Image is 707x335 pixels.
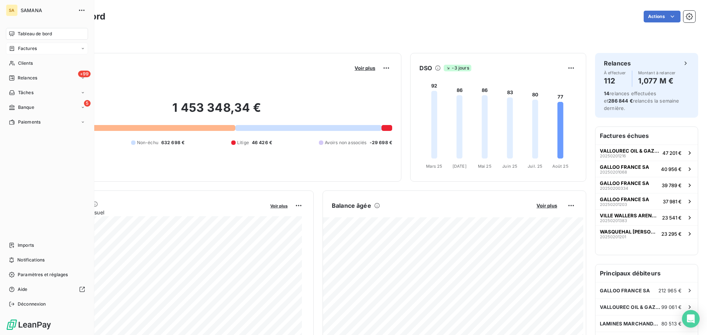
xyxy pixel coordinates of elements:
span: GALLOO FRANCE SA [600,164,649,170]
span: 20250201068 [600,170,627,174]
button: Voir plus [268,202,290,209]
h6: Factures échues [595,127,698,145]
span: GALLOO FRANCE SA [600,180,649,186]
button: GALLOO FRANCE SA2025020120337 981 € [595,193,698,209]
tspan: Mai 25 [478,164,492,169]
button: Actions [644,11,680,22]
div: Open Intercom Messenger [682,310,700,328]
span: 23 541 € [662,215,682,221]
tspan: Juin 25 [502,164,517,169]
span: Montant à relancer [638,71,676,75]
span: 20250200334 [600,186,628,190]
span: 23 295 € [661,231,682,237]
span: relances effectuées et relancés la semaine dernière. [604,90,679,111]
span: SAMANA [21,7,74,13]
h2: 1 453 348,34 € [42,100,392,122]
span: Déconnexion [18,301,46,307]
a: Imports [6,239,88,251]
a: Clients [6,57,88,69]
button: VALLOUREC OIL & GAZ FRANCE C/O VALLOUREC SSC2025020121647 201 € [595,145,698,161]
a: 5Banque [6,101,88,113]
span: Litige [237,139,249,146]
span: 46 426 € [252,139,272,146]
a: Tâches [6,87,88,99]
button: VILLE WALLERS ARENBERG2025020138323 541 € [595,209,698,225]
span: 20250201201 [600,235,626,239]
h4: 112 [604,75,626,87]
span: LAMINES MARCHANDS EUROPEENS [600,321,661,327]
span: Imports [18,242,34,249]
span: Factures [18,45,37,52]
span: Chiffre d'affaires mensuel [42,209,265,216]
a: Factures [6,43,88,54]
span: 80 513 € [661,321,682,327]
tspan: Août 25 [552,164,569,169]
span: VALLOUREC OIL & GAZ FRANCE C/O VALLOUREC SSC [600,304,661,310]
a: Paramètres et réglages [6,269,88,281]
a: Aide [6,284,88,295]
span: GALLOO FRANCE SA [600,196,649,202]
span: -29 698 € [370,139,392,146]
img: Logo LeanPay [6,319,52,331]
a: Paiements [6,116,88,128]
tspan: [DATE] [453,164,467,169]
span: Banque [18,104,34,111]
button: GALLOO FRANCE SA2025020106840 956 € [595,161,698,177]
span: Relances [18,75,37,81]
span: Aide [18,286,28,293]
span: 14 [604,90,609,96]
div: SA [6,4,18,16]
button: Voir plus [352,65,377,71]
span: Tableau de bord [18,31,52,37]
span: Voir plus [537,203,557,209]
span: 37 981 € [663,199,682,204]
span: 40 956 € [661,166,682,172]
button: GALLOO FRANCE SA2025020033439 789 € [595,177,698,193]
h6: Principaux débiteurs [595,264,698,282]
span: Clients [18,60,33,67]
tspan: Juil. 25 [528,164,542,169]
span: +99 [78,71,91,77]
span: VALLOUREC OIL & GAZ FRANCE C/O VALLOUREC SSC [600,148,659,154]
span: 20250201383 [600,218,627,223]
span: Voir plus [355,65,375,71]
span: Non-échu [137,139,158,146]
span: WASQUEHAL [PERSON_NAME] PROJ JJ IMMO [600,229,658,235]
span: Notifications [17,257,45,263]
span: GALLOO FRANCE SA [600,288,650,293]
span: Paramètres et réglages [18,271,68,278]
h6: DSO [419,64,432,72]
a: Tableau de bord [6,28,88,40]
span: 5 [84,100,91,107]
button: Voir plus [534,202,559,209]
a: +99Relances [6,72,88,84]
span: Paiements [18,119,41,125]
h6: Relances [604,59,631,68]
span: 20250201216 [600,154,626,158]
span: VILLE WALLERS ARENBERG [600,213,659,218]
span: À effectuer [604,71,626,75]
span: 632 698 € [161,139,184,146]
span: 47 201 € [662,150,682,156]
span: 212 965 € [658,288,682,293]
h4: 1,077 M € [638,75,676,87]
span: Avoirs non associés [325,139,367,146]
span: 39 789 € [662,182,682,188]
tspan: Mars 25 [426,164,442,169]
span: 20250201203 [600,202,627,207]
span: 99 061 € [661,304,682,310]
button: WASQUEHAL [PERSON_NAME] PROJ JJ IMMO2025020120123 295 € [595,225,698,242]
span: Voir plus [270,203,288,209]
span: 286 844 € [608,98,633,104]
span: -3 jours [444,65,471,71]
span: Tâches [18,89,34,96]
h6: Balance âgée [332,201,371,210]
